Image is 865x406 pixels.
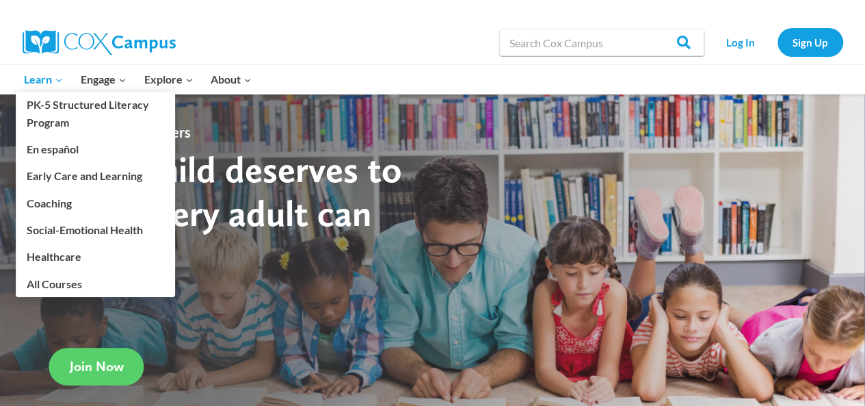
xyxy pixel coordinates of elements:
[16,65,261,94] nav: Primary Navigation
[16,190,175,216] a: Coaching
[711,28,843,56] nav: Secondary Navigation
[16,136,175,162] a: En español
[16,270,175,296] a: All Courses
[72,65,135,94] button: Child menu of Engage
[49,147,402,278] strong: Every child deserves to read. Every adult can help.
[71,121,196,143] span: 380,544 Members
[16,65,72,94] button: Child menu of Learn
[16,217,175,243] a: Social-Emotional Health
[49,348,144,385] a: Join Now
[711,28,771,56] a: Log In
[16,163,175,189] a: Early Care and Learning
[16,92,175,136] a: PK-5 Structured Literacy Program
[16,244,175,270] a: Healthcare
[23,30,176,55] img: Cox Campus
[135,65,202,94] button: Child menu of Explore
[202,65,261,94] button: Child menu of About
[499,29,704,56] input: Search Cox Campus
[70,358,124,375] span: Join Now
[777,28,843,56] a: Sign Up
